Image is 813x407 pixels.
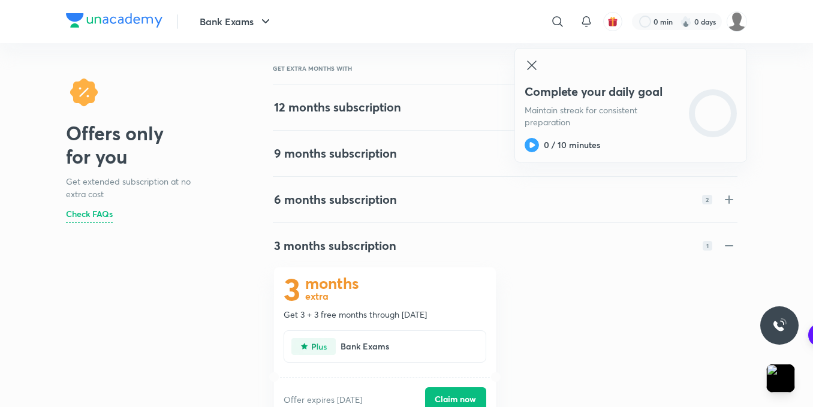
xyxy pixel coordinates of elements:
div: 6 months subscription2 [264,178,746,221]
img: Company Logo [66,13,162,28]
h1: 3 [284,277,300,302]
h2: Offers only for you [66,122,201,168]
p: Offer expires [DATE] [284,393,362,406]
button: avatar [603,12,622,31]
img: streak [680,16,692,28]
button: Bank Exams [192,10,280,34]
h6: 0 / 10 minutes [544,139,600,151]
div: 9 months subscription2 [264,132,746,175]
a: Company Logo [66,13,162,31]
h4: 3 months subscription [274,239,396,253]
p: 2 [706,196,709,203]
h1: months [305,278,359,288]
h1: extra [305,291,359,302]
a: Check FAQs [66,207,113,223]
h4: Complete your daily goal [525,84,680,100]
p: Bank Exams [341,338,389,355]
p: Maintain streak for consistent preparation [525,104,680,128]
p: Check FAQs [66,207,113,220]
img: type [291,338,336,355]
p: 1 [706,242,709,249]
h4: 12 months subscription [274,100,401,114]
img: ttu [772,318,787,333]
div: 12 months subscription2 [264,86,746,129]
div: 3 months subscription1 [264,224,746,267]
img: avatar [607,16,618,27]
h4: 9 months subscription [274,146,397,161]
h4: 6 months subscription [274,192,397,207]
img: JAYJEET TUDU [727,11,747,32]
p: GET EXTRA MONTHS WITH [273,65,747,72]
img: offer [66,74,102,110]
p: Get 3 + 3 free months through [DATE] [284,309,486,321]
p: Get extended subscription at no extra cost [66,175,201,200]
